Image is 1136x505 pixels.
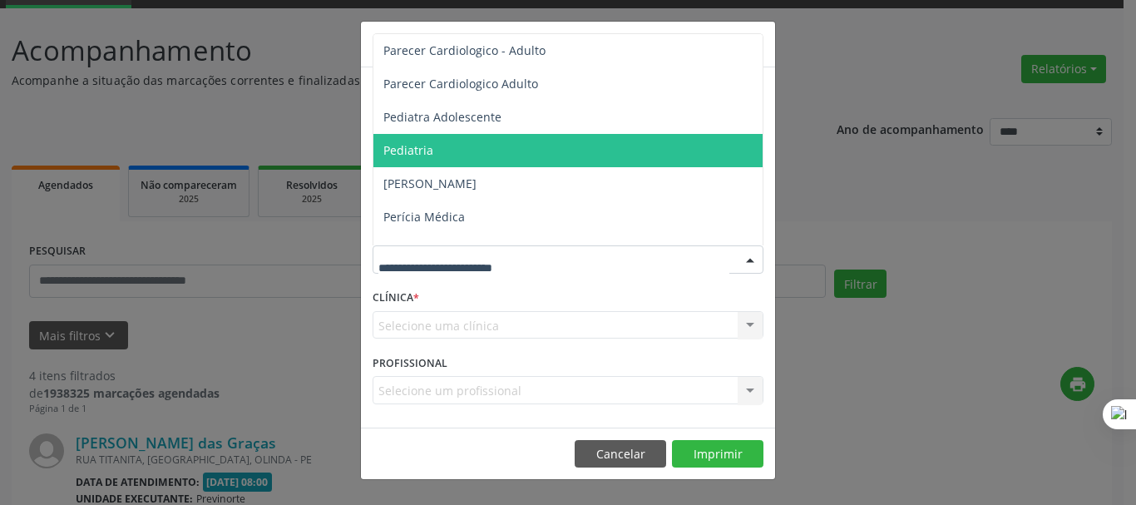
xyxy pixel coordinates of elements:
[373,285,419,311] label: CLÍNICA
[742,22,775,62] button: Close
[373,33,563,55] h5: Relatório de agendamentos
[383,142,433,158] span: Pediatria
[383,176,477,191] span: [PERSON_NAME]
[383,209,465,225] span: Perícia Médica
[575,440,666,468] button: Cancelar
[383,242,617,258] span: Perícia Neurodivergente/Multiprofissional
[383,42,546,58] span: Parecer Cardiologico - Adulto
[383,109,501,125] span: Pediatra Adolescente
[373,350,447,376] label: PROFISSIONAL
[383,76,538,92] span: Parecer Cardiologico Adulto
[672,440,763,468] button: Imprimir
